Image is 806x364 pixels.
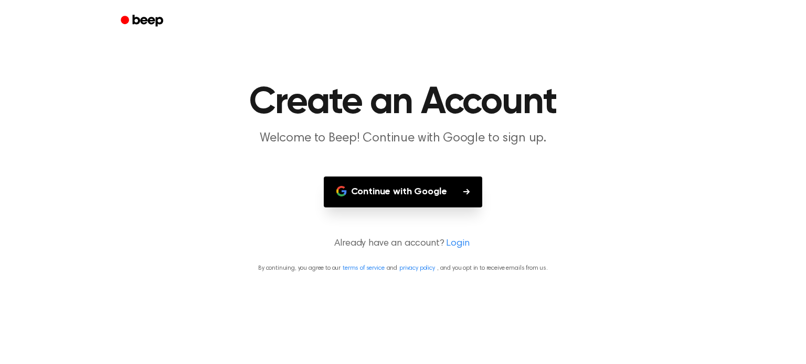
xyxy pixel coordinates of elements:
a: terms of service [343,265,384,271]
button: Continue with Google [324,177,483,207]
p: Already have an account? [13,237,793,251]
h1: Create an Account [134,84,672,122]
a: Login [446,237,469,251]
p: Welcome to Beep! Continue with Google to sign up. [201,130,604,147]
a: privacy policy [399,265,435,271]
p: By continuing, you agree to our and , and you opt in to receive emails from us. [13,263,793,273]
a: Beep [113,11,173,31]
